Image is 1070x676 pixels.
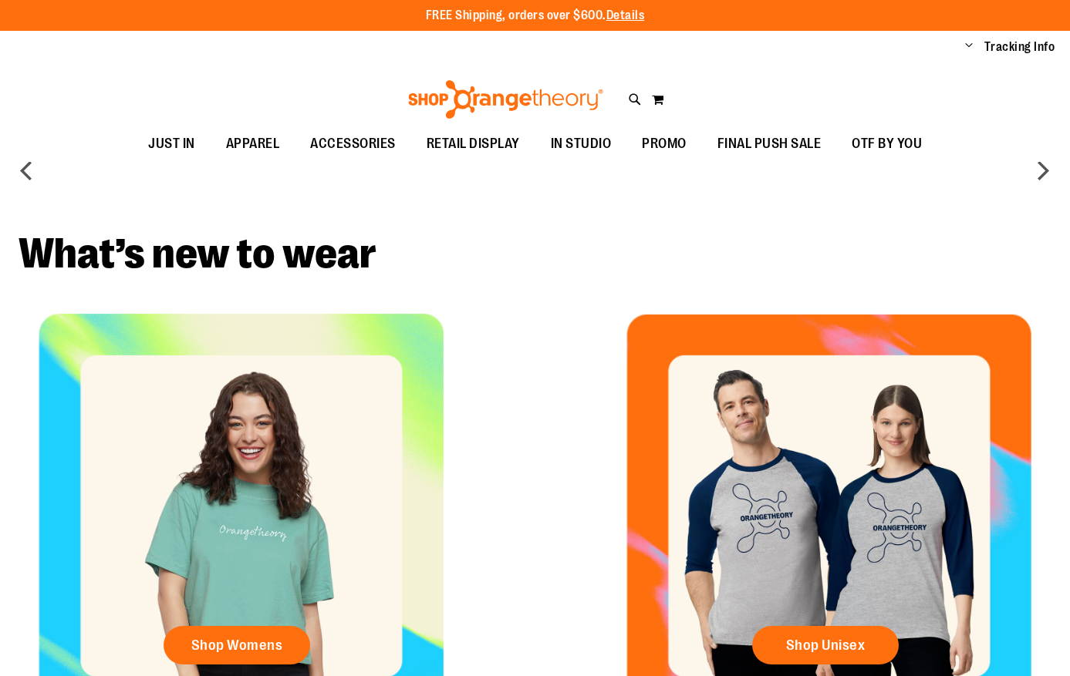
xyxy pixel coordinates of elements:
[717,126,822,161] span: FINAL PUSH SALE
[148,126,195,161] span: JUST IN
[211,126,295,162] a: APPAREL
[642,126,687,161] span: PROMO
[626,126,702,162] a: PROMO
[786,637,866,654] span: Shop Unisex
[310,126,396,161] span: ACCESSORIES
[295,126,411,162] a: ACCESSORIES
[226,126,280,161] span: APPAREL
[702,126,837,162] a: FINAL PUSH SALE
[852,126,922,161] span: OTF BY YOU
[411,126,535,162] a: RETAIL DISPLAY
[752,626,899,664] a: Shop Unisex
[426,7,645,25] p: FREE Shipping, orders over $600.
[406,80,606,119] img: Shop Orangetheory
[191,637,283,654] span: Shop Womens
[1028,155,1058,186] button: next
[965,39,973,55] button: Account menu
[164,626,310,664] a: Shop Womens
[12,155,42,186] button: prev
[535,126,627,162] a: IN STUDIO
[133,126,211,162] a: JUST IN
[836,126,937,162] a: OTF BY YOU
[19,233,1051,275] h2: What’s new to wear
[427,126,520,161] span: RETAIL DISPLAY
[984,39,1055,55] a: Tracking Info
[606,8,645,22] a: Details
[551,126,612,161] span: IN STUDIO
